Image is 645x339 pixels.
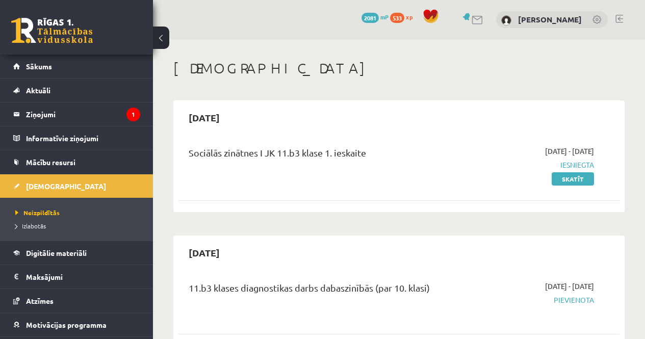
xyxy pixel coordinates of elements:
a: 2081 mP [362,13,389,21]
span: Atzīmes [26,296,54,305]
a: [PERSON_NAME] [518,14,582,24]
span: Mācību resursi [26,158,75,167]
a: Motivācijas programma [13,313,140,336]
a: Neizpildītās [15,208,143,217]
span: xp [406,13,412,21]
span: Neizpildītās [15,208,60,217]
a: Izlabotās [15,221,143,230]
span: Aktuāli [26,86,50,95]
div: Sociālās zinātnes I JK 11.b3 klase 1. ieskaite [189,146,454,165]
h2: [DATE] [178,241,230,265]
span: [DEMOGRAPHIC_DATA] [26,181,106,191]
span: 533 [390,13,404,23]
legend: Informatīvie ziņojumi [26,126,140,150]
span: Pievienota [469,295,594,305]
a: Maksājumi [13,265,140,289]
a: 533 xp [390,13,418,21]
span: Digitālie materiāli [26,248,87,257]
h2: [DATE] [178,106,230,129]
legend: Maksājumi [26,265,140,289]
span: Iesniegta [469,160,594,170]
span: 2081 [362,13,379,23]
a: Atzīmes [13,289,140,312]
h1: [DEMOGRAPHIC_DATA] [173,60,625,77]
img: Zane Sukse [501,15,511,25]
a: Informatīvie ziņojumi [13,126,140,150]
a: [DEMOGRAPHIC_DATA] [13,174,140,198]
span: Sākums [26,62,52,71]
span: Motivācijas programma [26,320,107,329]
a: Aktuāli [13,79,140,102]
span: [DATE] - [DATE] [545,281,594,292]
a: Mācību resursi [13,150,140,174]
div: 11.b3 klases diagnostikas darbs dabaszinībās (par 10. klasi) [189,281,454,300]
a: Ziņojumi1 [13,102,140,126]
a: Skatīt [552,172,594,186]
span: mP [380,13,389,21]
i: 1 [126,108,140,121]
span: Izlabotās [15,222,46,230]
a: Digitālie materiāli [13,241,140,265]
a: Rīgas 1. Tālmācības vidusskola [11,18,93,43]
legend: Ziņojumi [26,102,140,126]
a: Sākums [13,55,140,78]
span: [DATE] - [DATE] [545,146,594,157]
